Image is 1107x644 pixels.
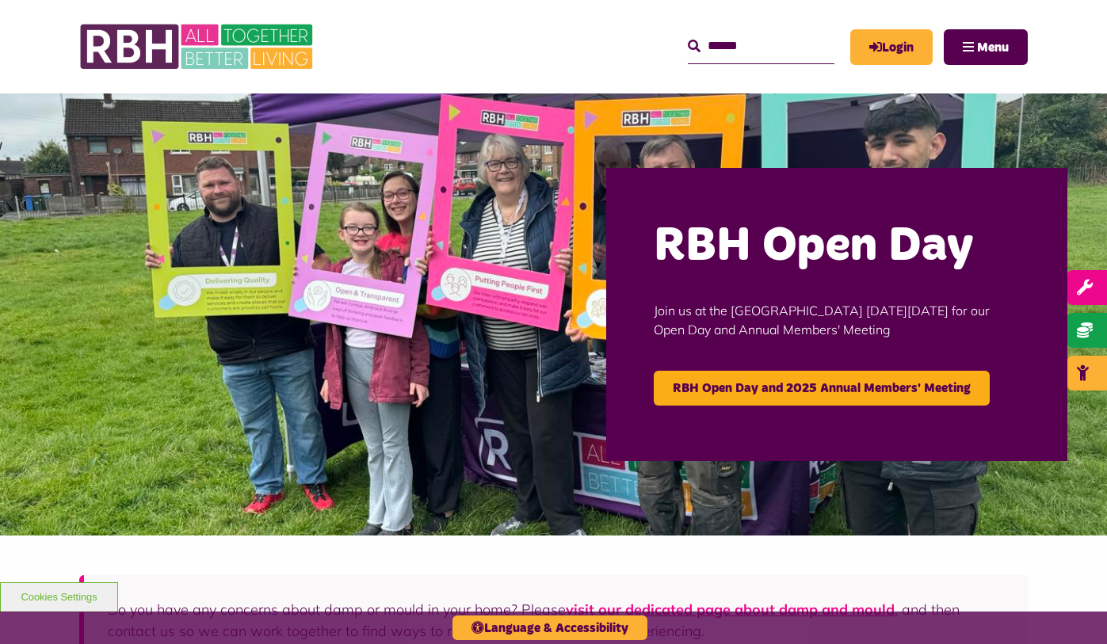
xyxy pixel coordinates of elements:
[79,16,317,78] img: RBH
[654,277,1020,363] p: Join us at the [GEOGRAPHIC_DATA] [DATE][DATE] for our Open Day and Annual Members' Meeting
[977,41,1009,54] span: Menu
[1036,573,1107,644] iframe: Netcall Web Assistant for live chat
[850,29,933,65] a: MyRBH
[944,29,1028,65] button: Navigation
[108,599,1004,642] p: Do you have any concerns about damp or mould in your home? Please , and then contact us so we can...
[566,600,895,619] a: visit our dedicated page about damp and mould
[452,615,647,640] button: Language & Accessibility
[654,215,1020,277] h2: RBH Open Day
[654,371,990,406] a: RBH Open Day and 2025 Annual Members' Meeting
